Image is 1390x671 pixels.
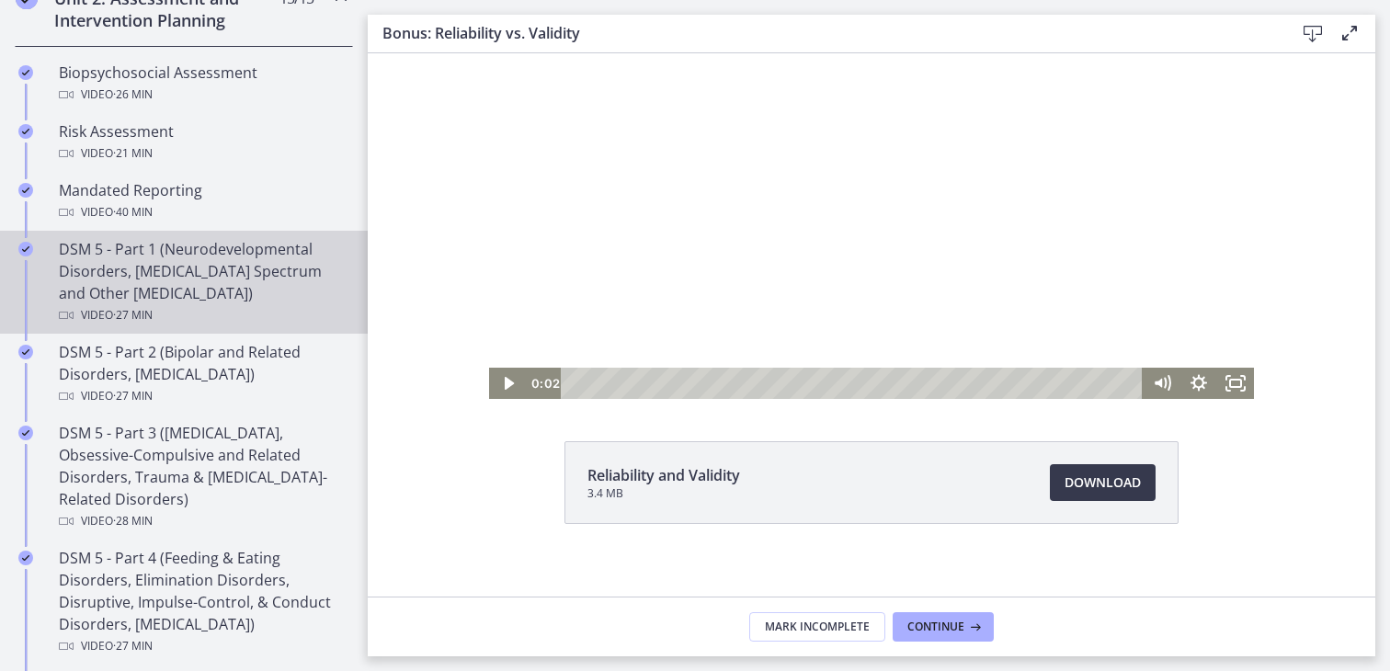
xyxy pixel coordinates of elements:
span: Continue [907,620,964,634]
div: Video [59,201,346,223]
i: Completed [18,426,33,440]
div: Video [59,304,346,326]
span: 3.4 MB [587,486,740,501]
div: Biopsychosocial Assessment [59,62,346,106]
button: Mark Incomplete [749,612,885,642]
i: Completed [18,124,33,139]
span: Mark Incomplete [765,620,870,634]
div: DSM 5 - Part 3 ([MEDICAL_DATA], Obsessive-Compulsive and Related Disorders, Trauma & [MEDICAL_DAT... [59,422,346,532]
span: Reliability and Validity [587,464,740,486]
i: Completed [18,242,33,256]
span: · 28 min [113,510,153,532]
span: · 27 min [113,385,153,407]
i: Completed [18,345,33,359]
span: · 40 min [113,201,153,223]
div: Video [59,84,346,106]
div: DSM 5 - Part 1 (Neurodevelopmental Disorders, [MEDICAL_DATA] Spectrum and Other [MEDICAL_DATA]) [59,238,346,326]
i: Completed [18,551,33,565]
span: · 26 min [113,84,153,106]
div: Video [59,510,346,532]
a: Download [1050,464,1156,501]
h3: Bonus: Reliability vs. Validity [382,22,1265,44]
div: Mandated Reporting [59,179,346,223]
div: Risk Assessment [59,120,346,165]
span: · 27 min [113,304,153,326]
div: DSM 5 - Part 2 (Bipolar and Related Disorders, [MEDICAL_DATA]) [59,341,346,407]
div: DSM 5 - Part 4 (Feeding & Eating Disorders, Elimination Disorders, Disruptive, Impulse-Control, &... [59,547,346,657]
i: Completed [18,183,33,198]
span: Download [1065,472,1141,494]
div: Video [59,635,346,657]
span: · 21 min [113,142,153,165]
i: Completed [18,65,33,80]
span: · 27 min [113,635,153,657]
div: Video [59,142,346,165]
div: Video [59,385,346,407]
button: Continue [893,612,994,642]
